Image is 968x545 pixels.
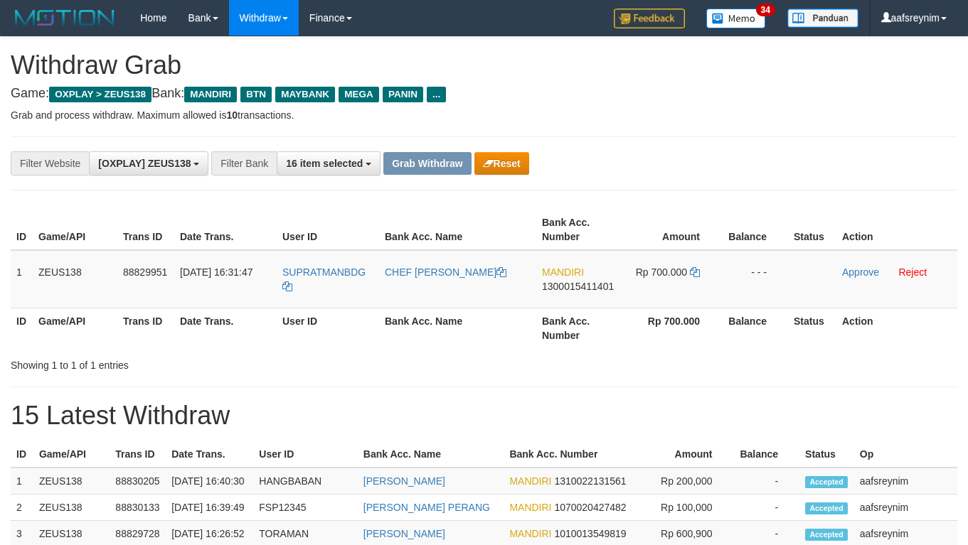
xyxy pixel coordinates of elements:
[733,495,799,521] td: -
[123,266,167,278] span: 88829951
[379,210,536,250] th: Bank Acc. Name
[385,266,506,278] a: CHEF [PERSON_NAME]
[621,210,721,250] th: Amount
[49,87,151,102] span: OXPLAY > ZEUS138
[614,9,685,28] img: Feedback.jpg
[282,266,366,292] a: SUPRATMANBDG
[11,7,119,28] img: MOTION_logo.png
[166,495,253,521] td: [DATE] 16:39:49
[427,87,446,102] span: ...
[11,495,33,521] td: 2
[277,210,379,250] th: User ID
[542,281,614,292] span: Copy 1300015411401 to clipboard
[33,250,117,308] td: ZEUS138
[854,468,957,495] td: aafsreynim
[211,151,277,176] div: Filter Bank
[787,9,858,28] img: panduan.png
[842,266,879,278] a: Approve
[383,87,423,102] span: PANIN
[788,210,836,250] th: Status
[98,158,191,169] span: [OXPLAY] ZEUS138
[11,87,957,101] h4: Game: Bank:
[509,475,551,487] span: MANDIRI
[253,495,357,521] td: FSP12345
[805,529,848,541] span: Accepted
[542,266,584,278] span: MANDIRI
[174,308,277,348] th: Date Trans.
[33,441,110,468] th: Game/API
[509,502,551,513] span: MANDIRI
[721,210,788,250] th: Balance
[363,528,445,539] a: [PERSON_NAME]
[117,210,174,250] th: Trans ID
[640,495,733,521] td: Rp 100,000
[11,210,33,250] th: ID
[383,152,471,175] button: Grab Withdraw
[898,266,927,278] a: Reject
[509,528,551,539] span: MANDIRI
[282,266,366,278] span: SUPRATMANBDG
[184,87,237,102] span: MANDIRI
[836,308,957,348] th: Action
[89,151,208,176] button: [OXPLAY] ZEUS138
[621,308,721,348] th: Rp 700.000
[836,210,957,250] th: Action
[363,502,490,513] a: [PERSON_NAME] PERANG
[11,250,33,308] td: 1
[11,51,957,80] h1: Withdraw Grab
[253,441,357,468] th: User ID
[11,401,957,430] h1: 15 Latest Withdraw
[756,4,775,16] span: 34
[805,476,848,488] span: Accepted
[275,87,335,102] span: MAYBANK
[166,441,253,468] th: Date Trans.
[33,468,110,495] td: ZEUS138
[788,308,836,348] th: Status
[733,468,799,495] td: -
[110,441,166,468] th: Trans ID
[33,308,117,348] th: Game/API
[110,495,166,521] td: 88830133
[11,441,33,468] th: ID
[277,151,381,176] button: 16 item selected
[554,528,626,539] span: Copy 1010013549819 to clipboard
[721,250,788,308] td: - - -
[690,266,700,278] a: Copy 700000 to clipboard
[110,468,166,495] td: 88830205
[240,87,272,102] span: BTN
[854,441,957,468] th: Op
[640,441,733,468] th: Amount
[640,468,733,495] td: Rp 200,000
[180,266,252,278] span: [DATE] 16:31:47
[805,502,848,514] span: Accepted
[363,475,445,487] a: [PERSON_NAME]
[358,441,504,468] th: Bank Acc. Name
[504,441,640,468] th: Bank Acc. Number
[854,495,957,521] td: aafsreynim
[554,475,626,487] span: Copy 1310022131561 to clipboard
[636,266,687,278] span: Rp 700.000
[253,468,357,495] td: HANGBABAN
[33,210,117,250] th: Game/API
[339,87,379,102] span: MEGA
[799,441,854,468] th: Status
[706,9,766,28] img: Button%20Memo.svg
[11,108,957,122] p: Grab and process withdraw. Maximum allowed is transactions.
[733,441,799,468] th: Balance
[554,502,626,513] span: Copy 1070020427482 to clipboard
[33,495,110,521] td: ZEUS138
[11,151,89,176] div: Filter Website
[11,308,33,348] th: ID
[379,308,536,348] th: Bank Acc. Name
[11,468,33,495] td: 1
[277,308,379,348] th: User ID
[174,210,277,250] th: Date Trans.
[11,352,393,372] div: Showing 1 to 1 of 1 entries
[474,152,529,175] button: Reset
[286,158,363,169] span: 16 item selected
[536,308,621,348] th: Bank Acc. Number
[166,468,253,495] td: [DATE] 16:40:30
[536,210,621,250] th: Bank Acc. Number
[226,109,238,121] strong: 10
[117,308,174,348] th: Trans ID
